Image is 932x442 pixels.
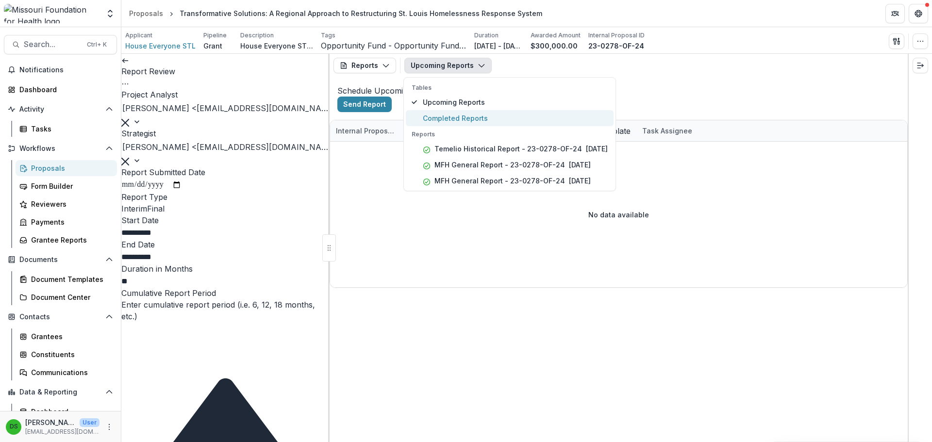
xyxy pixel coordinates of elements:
p: Report Submitted Date [121,166,330,178]
div: Transformative Solutions: A Regional Approach to Restructuring St. Louis Homelessness Response Sy... [180,8,542,18]
div: Dashboard [31,407,109,417]
span: Notifications [19,66,113,74]
p: Temelio Historical Report - 23-0278-OF-24 [434,144,582,154]
p: No data available [588,210,649,220]
div: Internal Proposal ID [330,120,403,141]
a: Grantees [16,328,117,344]
a: Document Templates [16,271,117,287]
p: Reports [412,130,608,139]
span: Opportunity Fund - Opportunity Fund - Grants/Contracts [321,41,466,50]
p: Tables [412,83,608,92]
div: Entity [403,120,435,141]
p: $300,000.00 [531,41,578,51]
div: Task Assignee [636,126,698,136]
p: Report Type [121,191,330,203]
a: Constituents [16,346,117,362]
div: Grantees [31,331,109,342]
span: [DATE] [569,161,591,169]
p: MFH General Report - 23-0278-OF-24 [434,176,565,186]
span: [DATE] [586,145,608,153]
div: Reviewers [31,199,109,209]
p: Grant [203,41,222,51]
button: Reports [333,58,396,73]
nav: breadcrumb [125,6,546,20]
div: Tasks [31,124,109,134]
p: Pipeline [203,31,227,40]
span: Search... [24,40,81,49]
p: 23-0278-OF-24 [588,41,644,51]
button: Partners [885,4,905,23]
button: Expand right [913,58,928,73]
a: House Everyone STL [125,41,196,51]
p: Tags [321,31,335,40]
button: Search... [4,35,117,54]
div: Communications [31,367,109,377]
span: Workflows [19,145,101,153]
div: Form Builder [31,181,109,191]
div: Document Center [31,292,109,302]
button: Open entity switcher [103,4,117,23]
button: Notifications [4,62,117,78]
p: Applicant [125,31,152,40]
button: More [103,421,115,433]
span: [DATE] [569,177,591,185]
div: Deena Scotti [10,424,18,430]
a: Document Center [16,289,117,305]
a: Communications [16,364,117,380]
span: Interim [121,204,147,213]
p: MFH General Report - 23-0278-OF-24 [434,160,565,170]
div: Document Templates [31,274,109,284]
span: Final [147,204,165,213]
div: Clear selected options [121,116,129,128]
a: Tasks [16,121,117,137]
button: Open Data & Reporting [4,384,117,400]
p: [DATE] - [DATE] [474,41,523,51]
p: User [80,418,100,427]
button: Open Workflows [4,141,117,156]
a: Proposals [125,6,167,20]
span: Activity [19,105,101,114]
p: Duration [474,31,499,40]
a: Dashboard [16,404,117,420]
p: Description [240,31,274,40]
p: [PERSON_NAME] [25,417,76,427]
p: Duration in Months [121,263,330,275]
p: Internal Proposal ID [588,31,645,40]
div: Task Assignee [636,120,709,141]
div: Enter cumulative report period (i.e. 6, 12, 18 months, etc.) [121,299,330,322]
button: Upcoming Reports [404,58,492,73]
p: Awarded Amount [531,31,581,40]
button: Open Documents [4,252,117,267]
button: Options [121,77,129,89]
a: Reviewers [16,196,117,212]
a: Proposals [16,160,117,176]
div: Proposals [31,163,109,173]
div: Proposals [129,8,163,18]
div: Grantee Reports [31,235,109,245]
div: Entity [403,125,435,137]
a: Payments [16,214,117,230]
span: Documents [19,256,101,264]
div: Dashboard [19,84,109,95]
button: Open Activity [4,101,117,117]
span: Upcoming Reports [423,97,608,107]
p: Cumulative Report Period [121,287,330,299]
p: End Date [121,239,330,250]
img: Missouri Foundation for Health logo [4,4,100,23]
span: Data & Reporting [19,388,101,396]
div: Ctrl + K [85,39,109,50]
h2: Schedule Upcoming Reports [337,85,900,97]
div: Payments [31,217,109,227]
div: Clear selected options [121,155,129,166]
button: Open Contacts [4,309,117,325]
button: Send Report [337,97,392,112]
p: House Everyone STL (HESTL) aims to build the cross-sectoral capacity required to house everyone i... [240,41,313,51]
button: Get Help [909,4,928,23]
div: Internal Proposal ID [330,126,403,136]
div: Constituents [31,349,109,360]
a: Dashboard [4,82,117,98]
